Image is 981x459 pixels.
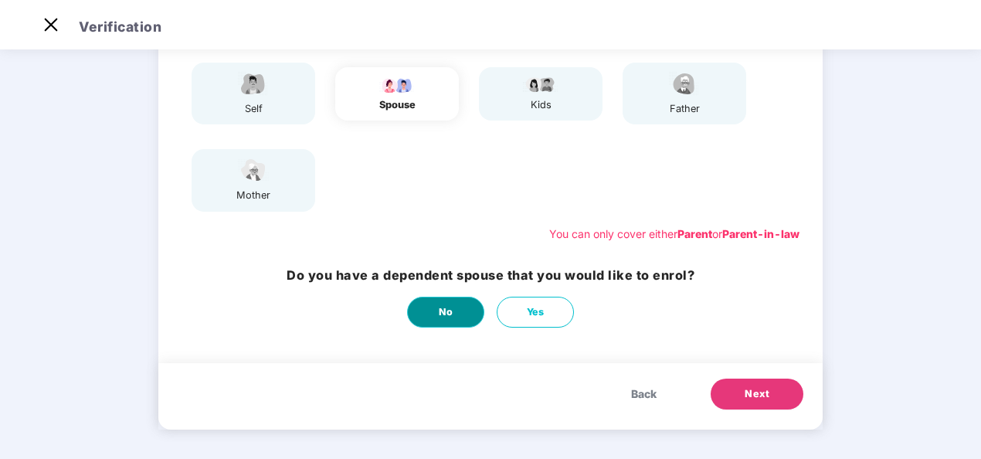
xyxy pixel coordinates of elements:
[234,188,273,203] div: mother
[497,297,574,328] button: Yes
[378,75,416,93] img: svg+xml;base64,PHN2ZyB4bWxucz0iaHR0cDovL3d3dy53My5vcmcvMjAwMC9zdmciIHdpZHRoPSI5Ny44OTciIGhlaWdodD...
[665,101,704,117] div: father
[234,157,273,184] img: svg+xml;base64,PHN2ZyB4bWxucz0iaHR0cDovL3d3dy53My5vcmcvMjAwMC9zdmciIHdpZHRoPSI1NCIgaGVpZ2h0PSIzOC...
[549,226,799,243] div: You can only cover either or
[287,266,694,285] h3: Do you have a dependent spouse that you would like to enrol?
[616,379,672,410] button: Back
[527,304,545,320] span: Yes
[234,70,273,97] img: svg+xml;base64,PHN2ZyBpZD0iRW1wbG95ZWVfbWFsZSIgeG1sbnM9Imh0dHA6Ly93d3cudzMub3JnLzIwMDAvc3ZnIiB3aW...
[234,101,273,117] div: self
[665,70,704,97] img: svg+xml;base64,PHN2ZyBpZD0iRmF0aGVyX2ljb24iIHhtbG5zPSJodHRwOi8vd3d3LnczLm9yZy8yMDAwL3N2ZyIgeG1sbn...
[521,97,560,113] div: kids
[439,304,453,320] span: No
[745,386,769,402] span: Next
[631,386,657,403] span: Back
[677,227,712,240] b: Parent
[378,97,416,113] div: spouse
[722,227,799,240] b: Parent-in-law
[407,297,484,328] button: No
[521,75,560,93] img: svg+xml;base64,PHN2ZyB4bWxucz0iaHR0cDovL3d3dy53My5vcmcvMjAwMC9zdmciIHdpZHRoPSI3OS4wMzciIGhlaWdodD...
[711,379,803,410] button: Next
